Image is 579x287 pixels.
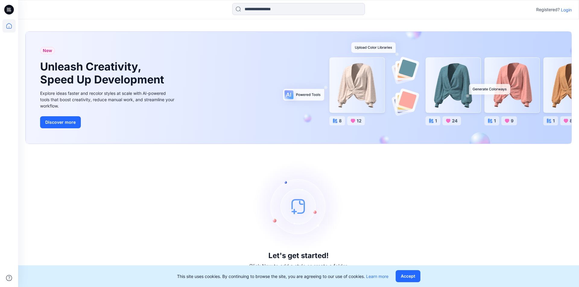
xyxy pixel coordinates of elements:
a: Learn more [366,274,388,279]
p: This site uses cookies. By continuing to browse the site, you are agreeing to our use of cookies. [177,273,388,279]
button: Accept [396,270,420,282]
span: New [43,47,52,54]
p: Click New to add a style or create a folder. [249,262,348,270]
h1: Unleash Creativity, Speed Up Development [40,60,167,86]
img: empty-state-image.svg [253,161,344,251]
p: Login [561,7,572,13]
button: Discover more [40,116,81,128]
div: Explore ideas faster and recolor styles at scale with AI-powered tools that boost creativity, red... [40,90,176,109]
a: Discover more [40,116,176,128]
p: Registered? [536,6,560,13]
h3: Let's get started! [268,251,329,260]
